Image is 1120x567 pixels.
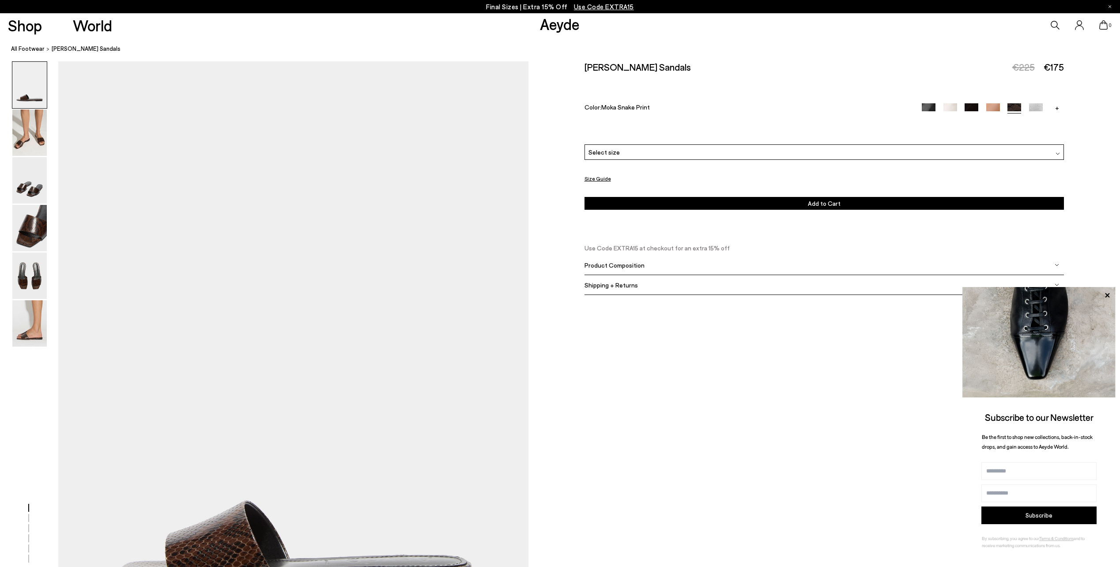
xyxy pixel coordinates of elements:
[12,253,47,299] img: Anna Leather Sandals - Image 5
[540,15,580,33] a: Aeyde
[585,103,907,113] div: Color:
[12,62,47,108] img: Anna Leather Sandals - Image 1
[585,281,638,289] span: Shipping + Returns
[585,197,1064,210] button: Add to Cart
[1012,61,1035,72] span: €225
[588,148,620,156] span: Select size
[1099,20,1108,30] a: 0
[982,536,1039,541] span: By subscribing, you agree to our
[585,175,611,181] button: Size Guide
[585,261,645,269] span: Product Composition
[808,200,841,207] span: Add to Cart
[585,244,1064,252] p: Use Code EXTRA15 at checkout for an extra 15% off
[1039,536,1074,541] a: Terms & Conditions
[601,103,650,111] span: Moka Snake Print
[981,507,1097,524] button: Subscribe
[574,3,634,11] span: Navigate to /collections/ss25-final-sizes
[1108,23,1112,28] span: 0
[11,44,45,53] a: All Footwear
[1044,61,1064,72] span: €175
[982,434,1093,450] span: Be the first to shop new collections, back-in-stock drops, and gain access to Aeyde World.
[8,18,42,33] a: Shop
[12,157,47,204] img: Anna Leather Sandals - Image 3
[1055,263,1059,267] img: svg%3E
[985,412,1094,423] span: Subscribe to our Newsletter
[73,18,112,33] a: World
[1050,103,1064,111] a: +
[1056,151,1060,156] img: svg%3E
[12,205,47,251] img: Anna Leather Sandals - Image 4
[52,44,121,53] span: [PERSON_NAME] Sandals
[585,61,691,72] h2: [PERSON_NAME] Sandals
[1055,283,1059,287] img: svg%3E
[11,37,1120,61] nav: breadcrumb
[486,1,634,12] p: Final Sizes | Extra 15% Off
[12,300,47,347] img: Anna Leather Sandals - Image 6
[962,287,1116,397] img: ca3f721fb6ff708a270709c41d776025.jpg
[12,110,47,156] img: Anna Leather Sandals - Image 2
